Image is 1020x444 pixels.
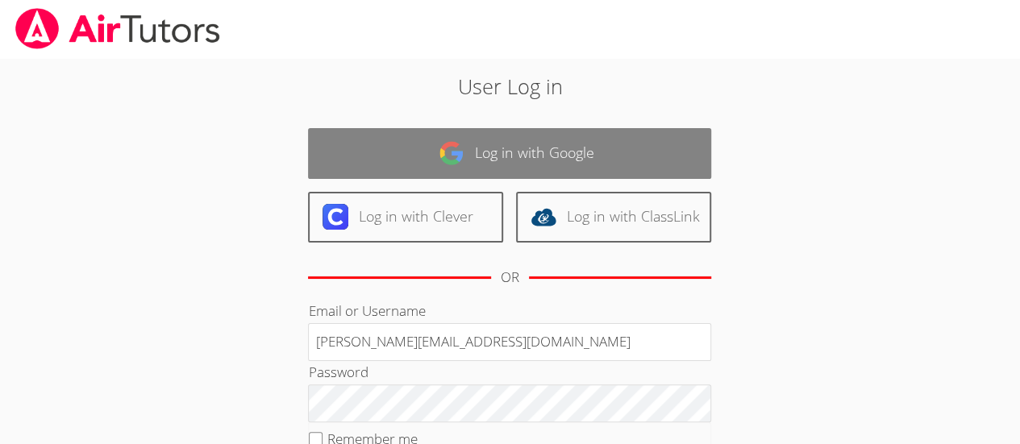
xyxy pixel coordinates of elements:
[531,204,556,230] img: classlink-logo-d6bb404cc1216ec64c9a2012d9dc4662098be43eaf13dc465df04b49fa7ab582.svg
[323,204,348,230] img: clever-logo-6eab21bc6e7a338710f1a6ff85c0baf02591cd810cc4098c63d3a4b26e2feb20.svg
[308,363,368,381] label: Password
[439,140,464,166] img: google-logo-50288ca7cdecda66e5e0955fdab243c47b7ad437acaf1139b6f446037453330a.svg
[501,266,519,289] div: OR
[516,192,711,243] a: Log in with ClassLink
[308,301,425,320] label: Email or Username
[235,71,785,102] h2: User Log in
[308,192,503,243] a: Log in with Clever
[308,128,711,179] a: Log in with Google
[14,8,222,49] img: airtutors_banner-c4298cdbf04f3fff15de1276eac7730deb9818008684d7c2e4769d2f7ddbe033.png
